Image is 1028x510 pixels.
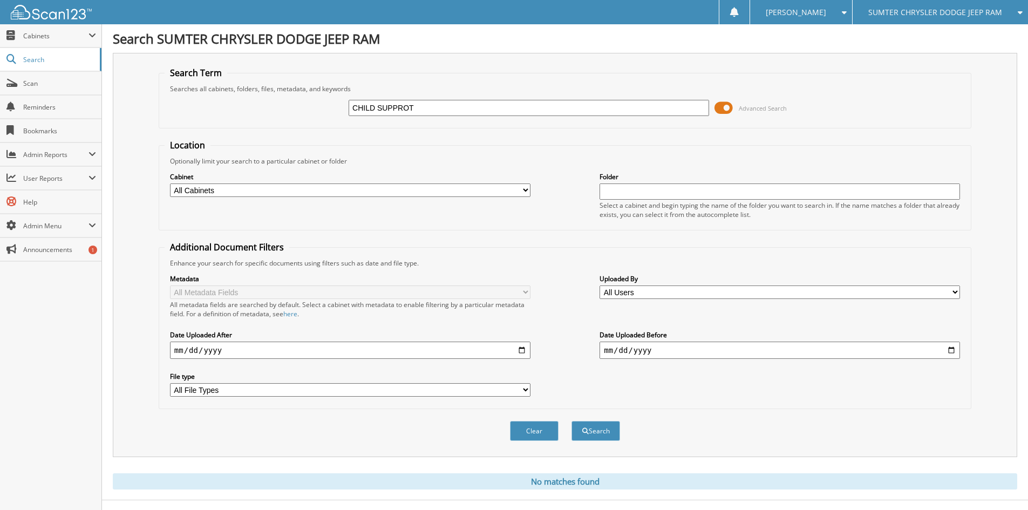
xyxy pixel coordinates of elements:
[165,259,965,268] div: Enhance your search for specific documents using filters such as date and file type.
[23,198,96,207] span: Help
[165,67,227,79] legend: Search Term
[165,84,965,93] div: Searches all cabinets, folders, files, metadata, and keywords
[23,55,94,64] span: Search
[165,157,965,166] div: Optionally limit your search to a particular cabinet or folder
[600,274,960,283] label: Uploaded By
[600,172,960,181] label: Folder
[170,300,530,318] div: All metadata fields are searched by default. Select a cabinet with metadata to enable filtering b...
[113,30,1017,47] h1: Search SUMTER CHRYSLER DODGE JEEP RAM
[170,330,530,339] label: Date Uploaded After
[739,104,787,112] span: Advanced Search
[510,421,559,441] button: Clear
[23,245,96,254] span: Announcements
[23,150,88,159] span: Admin Reports
[571,421,620,441] button: Search
[170,274,530,283] label: Metadata
[165,241,289,253] legend: Additional Document Filters
[600,330,960,339] label: Date Uploaded Before
[600,201,960,219] div: Select a cabinet and begin typing the name of the folder you want to search in. If the name match...
[600,342,960,359] input: end
[88,246,97,254] div: 1
[170,342,530,359] input: start
[11,5,92,19] img: scan123-logo-white.svg
[766,9,826,16] span: [PERSON_NAME]
[283,309,297,318] a: here
[170,372,530,381] label: File type
[23,103,96,112] span: Reminders
[868,9,1002,16] span: SUMTER CHRYSLER DODGE JEEP RAM
[23,126,96,135] span: Bookmarks
[165,139,210,151] legend: Location
[113,473,1017,489] div: No matches found
[23,31,88,40] span: Cabinets
[170,172,530,181] label: Cabinet
[23,221,88,230] span: Admin Menu
[23,79,96,88] span: Scan
[23,174,88,183] span: User Reports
